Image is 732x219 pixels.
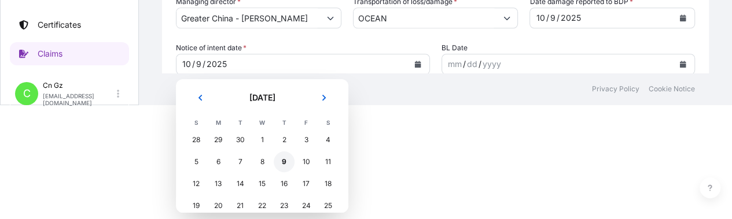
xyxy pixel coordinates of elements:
button: Next [311,88,337,107]
p: Cn Gz [43,81,115,90]
button: Calendar [674,9,692,27]
div: Sunday, September 28, 2025 [186,129,207,150]
div: / [479,57,481,71]
a: Cookie Notice [649,84,695,94]
th: W [251,116,273,129]
th: F [295,116,317,129]
div: Tuesday, October 7, 2025 [230,151,251,172]
div: Thursday, October 2, 2025 [274,129,295,150]
div: Friday, October 10, 2025 [296,151,317,172]
span: BL Date [442,42,468,54]
div: Friday, October 3, 2025 [296,129,317,150]
div: year, [559,11,582,25]
th: S [185,116,207,129]
div: / [556,11,559,25]
div: Sunday, October 5, 2025 [186,151,207,172]
th: T [229,116,251,129]
p: [EMAIL_ADDRESS][DOMAIN_NAME] [43,92,115,106]
div: Tuesday, September 30, 2025 [230,129,251,150]
a: Certificates [10,13,129,36]
div: Wednesday, October 1, 2025 [252,129,273,150]
div: day, [549,11,556,25]
button: Show suggestions [496,8,517,28]
th: S [317,116,339,129]
div: month, [181,57,192,71]
div: month, [535,11,546,25]
th: T [273,116,295,129]
div: Today, Thursday, October 9, 2025 selected [274,151,295,172]
div: Monday, September 29, 2025 [208,129,229,150]
div: Friday, October 24, 2025 [296,195,317,216]
p: Certificates [38,19,81,31]
div: Tuesday, October 21, 2025 [230,195,251,216]
div: Saturday, October 4, 2025 [318,129,339,150]
div: Wednesday, October 8, 2025 [252,151,273,172]
div: year, [205,57,228,71]
th: M [207,116,229,129]
span: C [23,88,31,99]
div: Tuesday, October 14, 2025 [230,173,251,194]
div: Wednesday, October 15, 2025 [252,173,273,194]
a: Claims [10,42,129,65]
input: Select transportation [354,8,497,28]
div: Thursday, October 23, 2025 [274,195,295,216]
button: Show suggestions [320,8,341,28]
div: Sunday, October 19, 2025 [186,195,207,216]
div: Monday, October 20, 2025 [208,195,229,216]
div: month, [447,57,463,71]
div: Saturday, October 18, 2025 [318,173,339,194]
div: day, [195,57,203,71]
button: Calendar [409,55,427,73]
div: Monday, October 6, 2025 [208,151,229,172]
div: year, [481,57,502,71]
div: / [203,57,205,71]
a: Privacy Policy [592,84,639,94]
div: day, [466,57,479,71]
button: Previous [187,88,213,107]
div: Wednesday, October 22, 2025 [252,195,273,216]
div: / [546,11,549,25]
section: Calendar [176,79,348,213]
div: Saturday, October 11, 2025 [318,151,339,172]
div: Monday, October 13, 2025 [208,173,229,194]
p: Claims [38,48,62,60]
div: Friday, October 17, 2025 [296,173,317,194]
div: Sunday, October 12, 2025 [186,173,207,194]
div: / [463,57,466,71]
input: Select managing director [176,8,320,28]
div: / [192,57,195,71]
div: Saturday, October 25, 2025 [318,195,339,216]
button: Calendar [674,55,692,73]
div: Thursday, October 16, 2025 [274,173,295,194]
h2: [DATE] [220,92,304,103]
span: Notice of intent date [176,42,247,54]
